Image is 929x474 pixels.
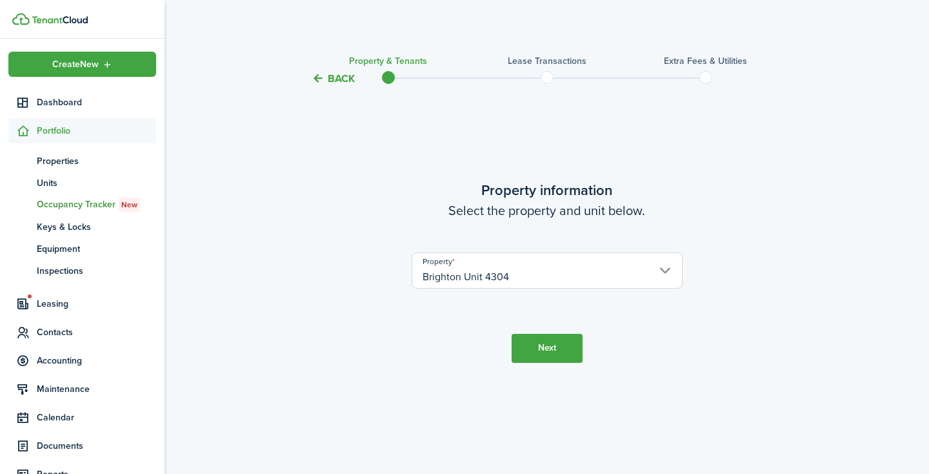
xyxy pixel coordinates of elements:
[121,199,137,211] span: New
[276,201,818,220] wizard-step-header-description: Select the property and unit below.
[276,180,818,201] wizard-step-header-title: Property information
[37,382,156,396] span: Maintenance
[37,325,156,339] span: Contacts
[8,172,156,194] a: Units
[37,198,156,212] span: Occupancy Tracker
[412,252,683,289] input: Select a property
[8,194,156,216] a: Occupancy TrackerNew
[37,264,156,278] span: Inspections
[37,297,156,311] span: Leasing
[312,72,355,85] button: Back
[512,334,583,363] button: Next
[349,54,427,68] h3: Property & Tenants
[37,176,156,190] span: Units
[37,220,156,234] span: Keys & Locks
[32,16,88,24] img: TenantCloud
[37,124,156,138] span: Portfolio
[37,154,156,168] span: Properties
[37,354,156,367] span: Accounting
[12,13,30,25] img: TenantCloud
[508,54,586,68] h3: Lease Transactions
[8,150,156,172] a: Properties
[37,411,156,424] span: Calendar
[37,96,156,109] span: Dashboard
[8,216,156,238] a: Keys & Locks
[8,52,156,77] button: Open menu
[8,238,156,260] a: Equipment
[37,242,156,256] span: Equipment
[8,260,156,282] a: Inspections
[52,60,99,69] span: Create New
[37,439,156,453] span: Documents
[664,54,747,68] h3: Extra fees & Utilities
[8,90,156,115] a: Dashboard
